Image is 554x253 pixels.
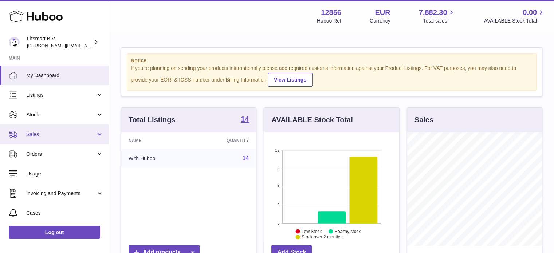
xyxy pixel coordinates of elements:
td: With Huboo [121,149,192,168]
span: 0.00 [523,8,537,17]
strong: Notice [131,57,533,64]
strong: 12856 [321,8,341,17]
span: 7,882.30 [419,8,447,17]
a: 14 [241,115,249,124]
text: Stock over 2 months [302,234,341,240]
text: 6 [278,185,280,189]
span: AVAILABLE Stock Total [484,17,545,24]
th: Quantity [192,132,256,149]
strong: 14 [241,115,249,123]
span: Orders [26,151,96,158]
span: Sales [26,131,96,138]
h3: Total Listings [129,115,176,125]
text: 12 [275,148,280,153]
div: Currency [370,17,390,24]
text: 3 [278,203,280,207]
div: Fitsmart B.V. [27,35,93,49]
img: jonathan@leaderoo.com [9,37,20,48]
text: 0 [278,221,280,225]
span: Invoicing and Payments [26,190,96,197]
div: If you're planning on sending your products internationally please add required customs informati... [131,65,533,87]
text: 9 [278,166,280,171]
strong: EUR [375,8,390,17]
a: View Listings [268,73,313,87]
text: Low Stock [302,229,322,234]
a: 7,882.30 Total sales [419,8,456,24]
span: Listings [26,92,96,99]
span: Stock [26,111,96,118]
a: 0.00 AVAILABLE Stock Total [484,8,545,24]
span: [PERSON_NAME][EMAIL_ADDRESS][DOMAIN_NAME] [27,43,146,48]
a: Log out [9,226,100,239]
th: Name [121,132,192,149]
span: Total sales [423,17,455,24]
span: Usage [26,170,103,177]
span: Cases [26,210,103,217]
text: Healthy stock [334,229,361,234]
h3: Sales [414,115,433,125]
span: My Dashboard [26,72,103,79]
a: 14 [243,155,249,161]
h3: AVAILABLE Stock Total [271,115,353,125]
div: Huboo Ref [317,17,341,24]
